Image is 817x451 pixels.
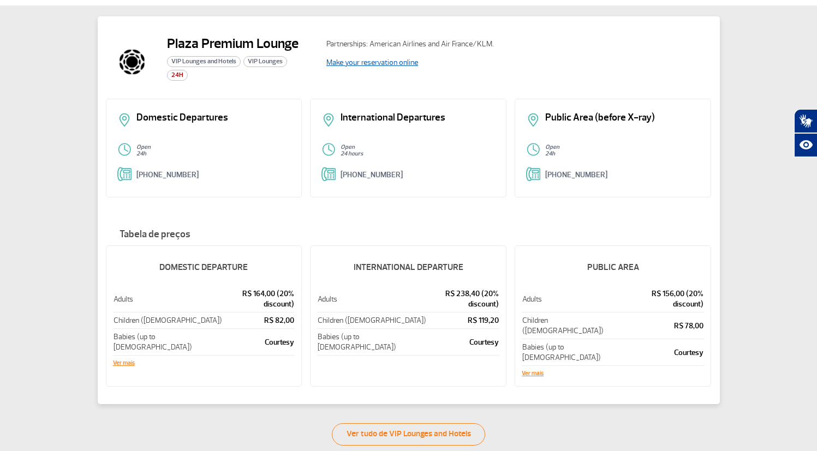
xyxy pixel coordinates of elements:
[332,423,485,446] a: Ver tudo de VIP Lounges and Hotels
[167,70,188,81] span: 24H
[428,288,499,309] p: R$ 238,40 (20% discount)
[522,342,630,363] p: Babies (up to [DEMOGRAPHIC_DATA])
[136,143,151,151] strong: Open
[225,288,295,309] p: R$ 164,00 (20% discount)
[318,294,426,304] p: Adults
[136,113,291,123] p: Domestic Departures
[341,170,403,179] a: [PHONE_NUMBER]
[114,332,224,352] p: Babies (up to [DEMOGRAPHIC_DATA])
[326,58,418,67] a: Make your reservation online
[317,253,499,281] h5: INTERNATIONAL DEPARTURE
[113,253,295,281] h5: DOMESTIC DEPARTURE
[341,113,495,123] p: International Departures
[113,360,135,366] button: Ver mais
[631,347,704,358] p: Courtesy
[318,315,426,326] p: Children ([DEMOGRAPHIC_DATA])
[545,113,700,123] p: Public Area (before X-ray)
[106,35,158,88] img: plaza-vip-logo.png
[326,38,523,50] p: Partnerships: American Airlines and Air France/KLM.
[794,133,817,157] button: Abrir recursos assistivos.
[522,315,630,336] p: Children ([DEMOGRAPHIC_DATA])
[341,151,495,157] p: 24 hours
[167,56,241,67] span: VIP Lounges and Hotels
[522,294,630,304] p: Adults
[545,143,559,151] strong: Open
[225,315,295,326] p: R$ 82,00
[114,294,224,304] p: Adults
[167,35,299,52] h2: Plaza Premium Lounge
[225,337,295,347] p: Courtesy
[318,332,426,352] p: Babies (up to [DEMOGRAPHIC_DATA])
[631,288,704,309] p: R$ 156,00 (20% discount)
[243,56,287,67] span: VIP Lounges
[631,321,704,331] p: R$ 78,00
[794,109,817,157] div: Plugin de acessibilidade da Hand Talk.
[341,143,355,151] strong: Open
[136,170,199,179] a: [PHONE_NUMBER]
[522,253,704,281] h5: PUBLIC AREA
[106,229,712,240] h4: Tabela de preços
[428,337,499,347] p: Courtesy
[522,370,544,377] button: Ver mais
[114,315,224,326] p: Children ([DEMOGRAPHIC_DATA])
[794,109,817,133] button: Abrir tradutor de língua de sinais.
[545,151,700,157] p: 24h
[136,151,291,157] p: 24h
[545,170,607,179] a: [PHONE_NUMBER]
[428,315,499,326] p: R$ 119,20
